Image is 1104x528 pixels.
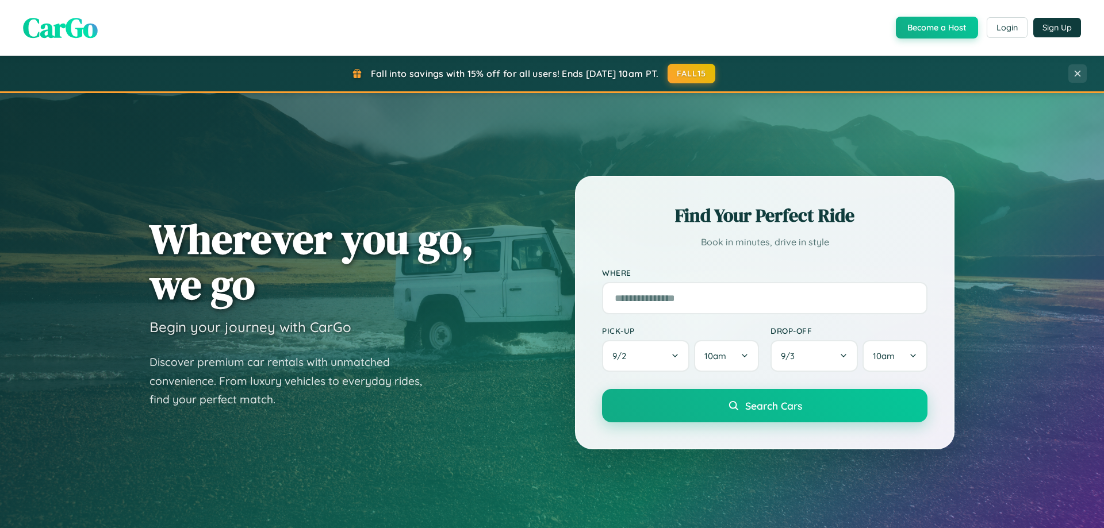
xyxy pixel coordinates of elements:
[1033,18,1081,37] button: Sign Up
[770,340,858,372] button: 9/3
[149,318,351,336] h3: Begin your journey with CarGo
[602,203,927,228] h2: Find Your Perfect Ride
[770,326,927,336] label: Drop-off
[23,9,98,47] span: CarGo
[602,268,927,278] label: Where
[896,17,978,38] button: Become a Host
[862,340,927,372] button: 10am
[149,353,437,409] p: Discover premium car rentals with unmatched convenience. From luxury vehicles to everyday rides, ...
[987,17,1028,38] button: Login
[745,399,802,412] span: Search Cars
[149,216,474,307] h1: Wherever you go, we go
[602,340,689,372] button: 9/2
[873,350,895,361] span: 10am
[602,234,927,250] p: Book in minutes, drive in style
[781,350,800,361] span: 9 / 3
[668,64,716,83] button: FALL15
[602,389,927,422] button: Search Cars
[371,68,659,79] span: Fall into savings with 15% off for all users! Ends [DATE] 10am PT.
[612,350,632,361] span: 9 / 2
[602,326,759,336] label: Pick-up
[704,350,726,361] span: 10am
[694,340,759,372] button: 10am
